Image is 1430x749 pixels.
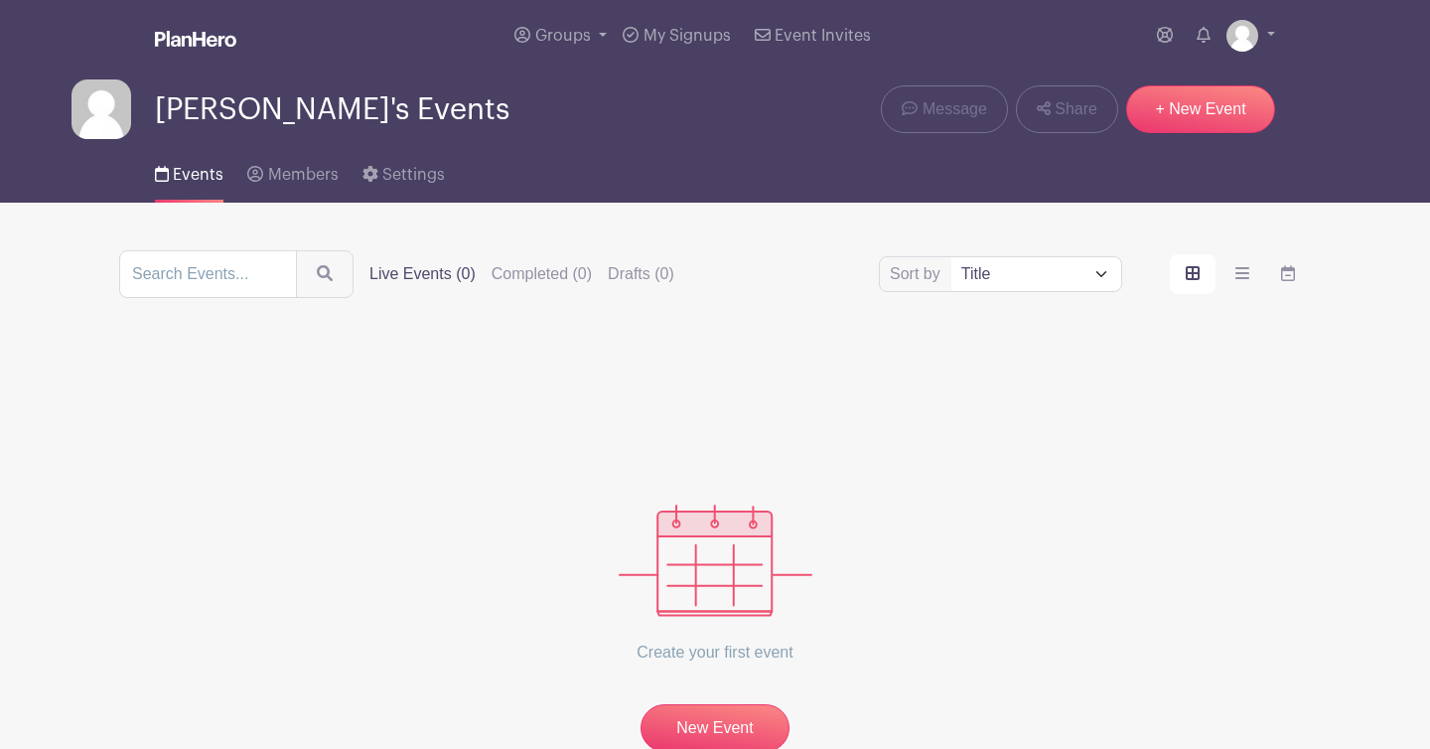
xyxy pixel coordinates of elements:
a: Settings [362,139,445,203]
div: order and view [1170,254,1311,294]
a: Members [247,139,338,203]
input: Search Events... [119,250,297,298]
label: Live Events (0) [369,262,476,286]
img: logo_white-6c42ec7e38ccf1d336a20a19083b03d10ae64f83f12c07503d8b9e83406b4c7d.svg [155,31,236,47]
div: filters [369,262,674,286]
span: Events [173,167,223,183]
a: + New Event [1126,85,1275,133]
label: Sort by [890,262,946,286]
span: Settings [382,167,445,183]
label: Completed (0) [492,262,592,286]
span: [PERSON_NAME]'s Events [155,93,509,126]
span: Message [923,97,987,121]
a: Events [155,139,223,203]
img: events_empty-56550af544ae17c43cc50f3ebafa394433d06d5f1891c01edc4b5d1d59cfda54.svg [619,505,812,617]
label: Drafts (0) [608,262,674,286]
span: Event Invites [775,28,871,44]
span: Share [1055,97,1097,121]
a: Share [1016,85,1118,133]
p: Create your first event [619,617,812,688]
span: Groups [535,28,591,44]
span: My Signups [643,28,731,44]
img: default-ce2991bfa6775e67f084385cd625a349d9dcbb7a52a09fb2fda1e96e2d18dcdb.png [1226,20,1258,52]
img: default-ce2991bfa6775e67f084385cd625a349d9dcbb7a52a09fb2fda1e96e2d18dcdb.png [71,79,131,139]
span: Members [268,167,339,183]
a: Message [881,85,1007,133]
